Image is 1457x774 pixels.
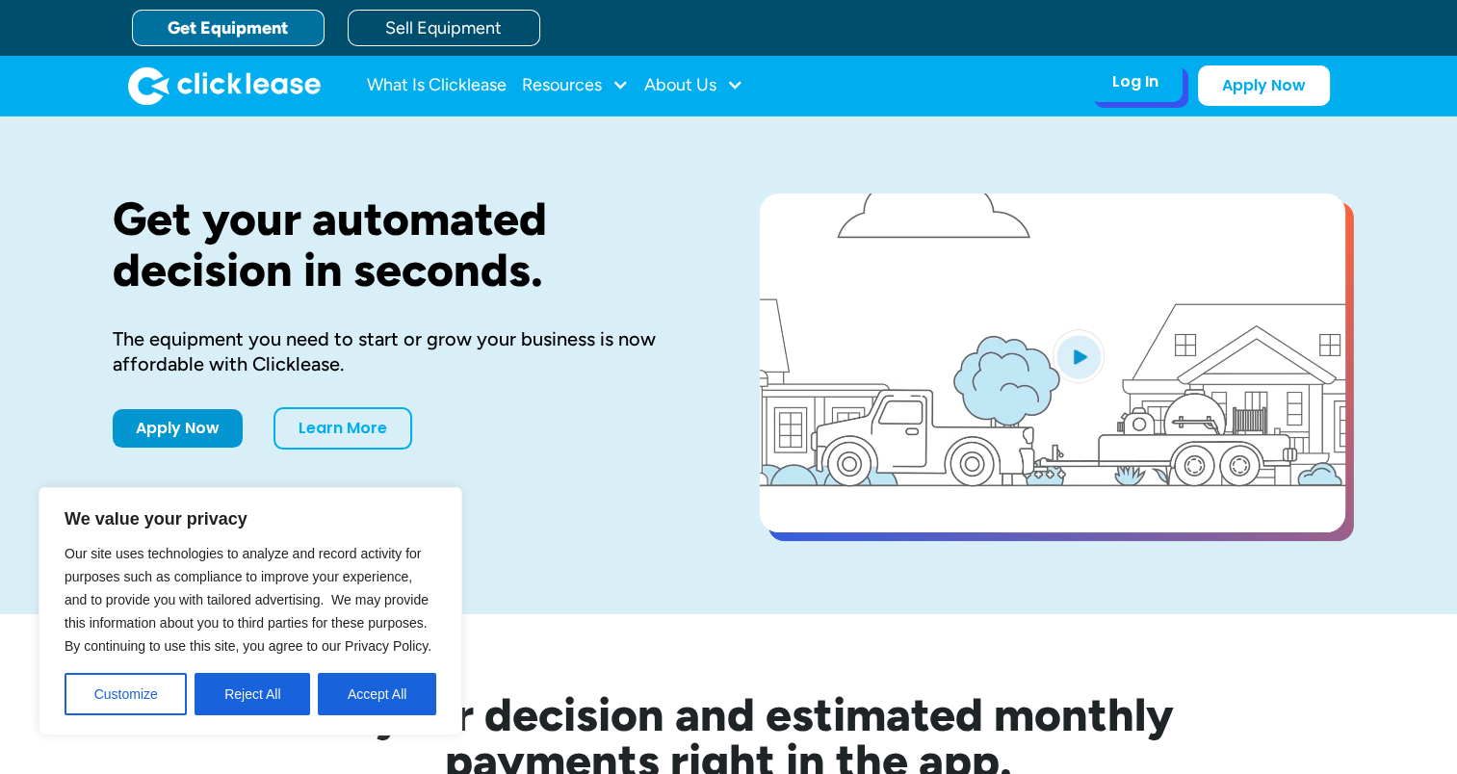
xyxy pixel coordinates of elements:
p: We value your privacy [65,507,436,530]
img: Blue play button logo on a light blue circular background [1053,329,1105,383]
a: Apply Now [113,409,243,448]
div: The equipment you need to start or grow your business is now affordable with Clicklease. [113,326,698,376]
button: Customize [65,673,187,715]
div: Log In [1112,72,1158,91]
a: home [128,66,321,105]
div: We value your privacy [39,487,462,735]
img: Clicklease logo [128,66,321,105]
a: Apply Now [1198,65,1330,106]
a: Learn More [273,407,412,450]
div: Resources [522,66,629,105]
a: Sell Equipment [348,10,540,46]
a: What Is Clicklease [367,66,507,105]
div: About Us [644,66,743,105]
a: Get Equipment [132,10,325,46]
span: Our site uses technologies to analyze and record activity for purposes such as compliance to impr... [65,546,431,654]
a: open lightbox [760,193,1345,532]
button: Reject All [195,673,310,715]
h1: Get your automated decision in seconds. [113,193,698,296]
button: Accept All [318,673,436,715]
